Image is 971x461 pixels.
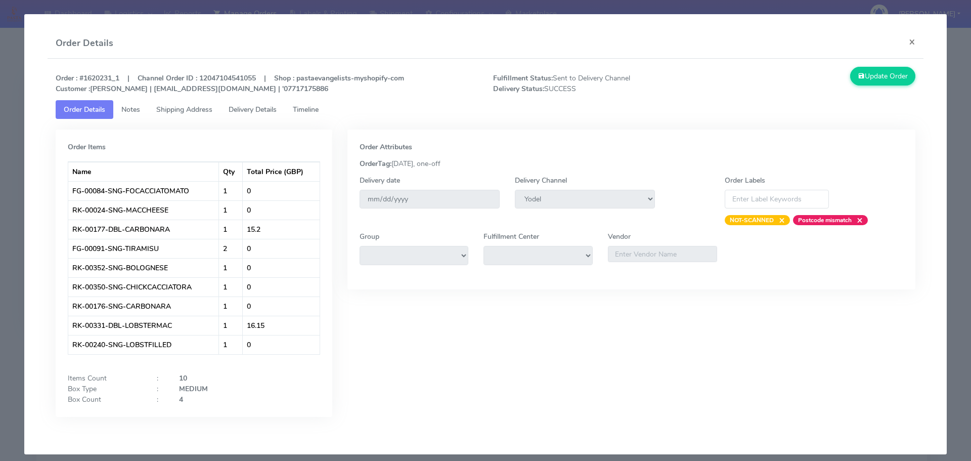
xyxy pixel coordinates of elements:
[493,84,544,94] strong: Delivery Status:
[149,384,171,394] div: :
[64,105,105,114] span: Order Details
[774,215,785,225] span: ×
[68,239,219,258] td: FG-00091-SNG-TIRAMISU
[219,297,243,316] td: 1
[243,297,319,316] td: 0
[68,316,219,335] td: RK-00331-DBL-LOBSTERMAC
[60,373,149,384] div: Items Count
[60,394,149,405] div: Box Count
[229,105,277,114] span: Delivery Details
[293,105,319,114] span: Timeline
[850,67,916,86] button: Update Order
[515,175,567,186] label: Delivery Channel
[360,231,379,242] label: Group
[725,190,829,208] input: Enter Label Keywords
[68,200,219,220] td: RK-00024-SNG-MACCHEESE
[56,36,113,50] h4: Order Details
[56,100,916,119] ul: Tabs
[219,162,243,181] th: Qty
[483,231,539,242] label: Fulfillment Center
[243,316,319,335] td: 16.15
[219,181,243,200] td: 1
[219,220,243,239] td: 1
[798,216,852,224] strong: Postcode mismatch
[360,142,412,152] strong: Order Attributes
[243,335,319,354] td: 0
[179,373,187,383] strong: 10
[121,105,140,114] span: Notes
[730,216,774,224] strong: NOT-SCANNED
[219,200,243,220] td: 1
[149,373,171,384] div: :
[852,215,863,225] span: ×
[243,200,319,220] td: 0
[179,395,183,404] strong: 4
[493,73,553,83] strong: Fulfillment Status:
[68,258,219,277] td: RK-00352-SNG-BOLOGNESE
[360,175,400,186] label: Delivery date
[219,316,243,335] td: 1
[243,162,319,181] th: Total Price (GBP)
[56,84,90,94] strong: Customer :
[60,384,149,394] div: Box Type
[179,384,208,394] strong: MEDIUM
[68,181,219,200] td: FG-00084-SNG-FOCACCIATOMATO
[68,335,219,354] td: RK-00240-SNG-LOBSTFILLED
[243,258,319,277] td: 0
[608,231,631,242] label: Vendor
[68,162,219,181] th: Name
[608,246,717,262] input: Enter Vendor Name
[219,258,243,277] td: 1
[360,159,391,169] strong: OrderTag:
[219,239,243,258] td: 2
[219,277,243,297] td: 1
[68,277,219,297] td: RK-00350-SNG-CHICKCACCIATORA
[156,105,212,114] span: Shipping Address
[149,394,171,405] div: :
[243,239,319,258] td: 0
[243,220,319,239] td: 15.2
[68,142,106,152] strong: Order Items
[56,73,404,94] strong: Order : #1620231_1 | Channel Order ID : 12047104541055 | Shop : pastaevangelists-myshopify-com [P...
[243,277,319,297] td: 0
[243,181,319,200] td: 0
[352,158,911,169] div: [DATE], one-off
[68,220,219,239] td: RK-00177-DBL-CARBONARA
[485,73,704,94] span: Sent to Delivery Channel SUCCESS
[68,297,219,316] td: RK-00176-SNG-CARBONARA
[725,175,765,186] label: Order Labels
[901,28,923,55] button: Close
[219,335,243,354] td: 1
